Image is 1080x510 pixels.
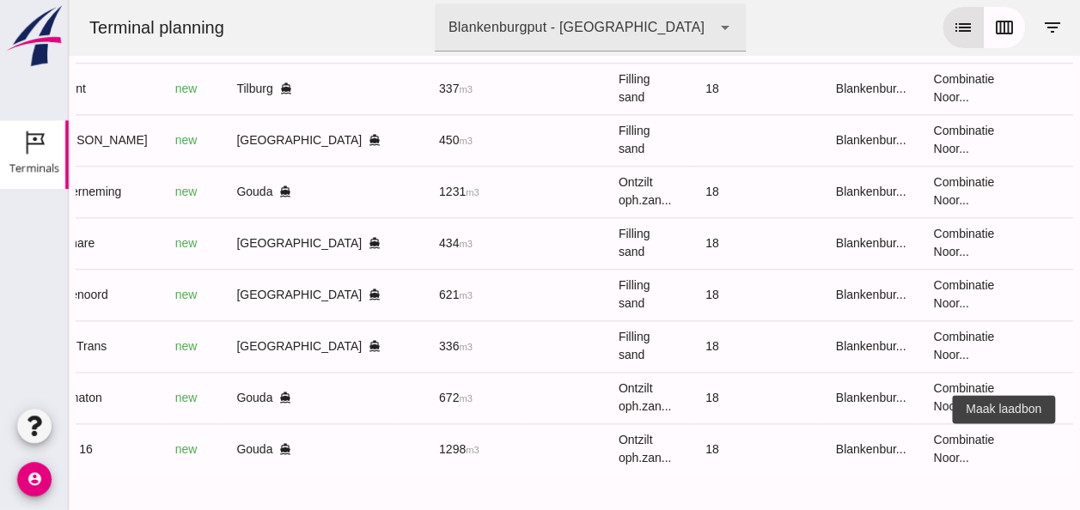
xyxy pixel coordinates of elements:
[536,166,623,217] td: Ontzilt oph.zan...
[536,372,623,423] td: Ontzilt oph.zan...
[536,320,623,372] td: Filling sand
[536,114,623,166] td: Filling sand
[754,217,851,269] td: Blankenbur...
[300,237,312,249] i: directions_boat
[357,217,451,269] td: 434
[168,183,312,201] div: Gouda
[357,423,451,475] td: 1298
[884,17,905,38] i: list
[168,286,312,304] div: [GEOGRAPHIC_DATA]
[168,440,312,458] div: Gouda
[623,63,754,114] td: 18
[93,269,155,320] td: new
[397,445,411,455] small: m3
[851,372,957,423] td: Combinatie Noor...
[390,342,404,352] small: m3
[851,269,957,320] td: Combinatie Noor...
[357,320,451,372] td: 336
[380,17,636,38] div: Blankenburgput - [GEOGRAPHIC_DATA]
[536,423,623,475] td: Ontzilt oph.zan...
[754,372,851,423] td: Blankenbur...
[357,269,451,320] td: 621
[851,320,957,372] td: Combinatie Noor...
[357,372,451,423] td: 672
[623,269,754,320] td: 18
[623,372,754,423] td: 18
[93,372,155,423] td: new
[973,17,994,38] i: filter_list
[536,63,623,114] td: Filling sand
[300,134,312,146] i: directions_boat
[211,443,223,455] i: directions_boat
[211,185,223,197] i: directions_boat
[623,166,754,217] td: 18
[390,84,404,94] small: m3
[168,131,312,149] div: [GEOGRAPHIC_DATA]
[754,269,851,320] td: Blankenbur...
[851,63,957,114] td: Combinatie Noor...
[93,217,155,269] td: new
[851,114,957,166] td: Combinatie Noor...
[9,162,59,173] div: Terminals
[754,166,851,217] td: Blankenbur...
[925,17,946,38] i: calendar_view_week
[3,4,65,68] img: logo-small.a267ee39.svg
[300,340,312,352] i: directions_boat
[754,423,851,475] td: Blankenbur...
[390,136,404,146] small: m3
[390,239,404,249] small: m3
[357,114,451,166] td: 450
[754,320,851,372] td: Blankenbur...
[93,63,155,114] td: new
[168,337,312,355] div: [GEOGRAPHIC_DATA]
[357,63,451,114] td: 337
[211,392,223,404] i: directions_boat
[851,423,957,475] td: Combinatie Noor...
[646,17,667,38] i: arrow_drop_down
[623,217,754,269] td: 18
[93,114,155,166] td: new
[390,290,404,301] small: m3
[623,423,754,475] td: 18
[754,63,851,114] td: Blankenbur...
[168,234,312,252] div: [GEOGRAPHIC_DATA]
[754,114,851,166] td: Blankenbur...
[536,269,623,320] td: Filling sand
[211,82,223,94] i: directions_boat
[7,15,169,39] div: Terminal planning
[390,393,404,404] small: m3
[397,187,411,197] small: m3
[168,389,312,407] div: Gouda
[93,166,155,217] td: new
[536,217,623,269] td: Filling sand
[851,217,957,269] td: Combinatie Noor...
[300,288,312,301] i: directions_boat
[168,80,312,98] div: Tilburg
[93,320,155,372] td: new
[623,320,754,372] td: 18
[17,462,52,496] i: account_circle
[851,166,957,217] td: Combinatie Noor...
[357,166,451,217] td: 1231
[93,423,155,475] td: new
